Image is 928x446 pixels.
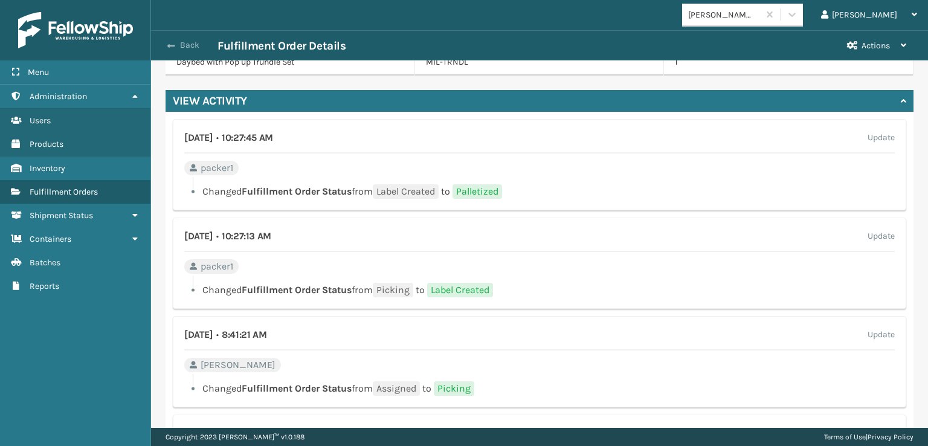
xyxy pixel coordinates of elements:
span: [PERSON_NAME] [201,358,275,372]
div: [PERSON_NAME] Brands [688,8,760,21]
span: Palletized [453,184,502,199]
img: logo [18,12,133,48]
label: Update [868,229,895,244]
li: Changed from to [184,184,895,199]
a: Terms of Use [824,433,866,441]
h4: [DATE] 5:13:54 PM [184,426,267,441]
a: MIL-TRNDL [426,56,468,68]
span: Users [30,115,51,126]
li: Changed from to [184,283,895,297]
span: Actions [862,40,890,51]
span: Fulfillment Order Status [242,186,352,197]
span: Fulfillment Order Status [242,383,352,394]
h4: [DATE] 8:41:21 AM [184,328,266,342]
span: Fulfillment Orders [30,187,98,197]
span: Administration [30,91,87,102]
span: Batches [30,257,60,268]
label: Update [868,426,895,441]
h4: [DATE] 10:27:45 AM [184,131,273,145]
span: Containers [30,234,71,244]
h4: [DATE] 10:27:13 AM [184,229,271,244]
span: packer1 [201,259,233,274]
span: Picking [373,283,413,297]
td: Daybed with Pop up Trundle Set [166,49,415,76]
h4: View Activity [173,94,247,108]
span: • [216,231,219,242]
span: Reports [30,281,59,291]
td: 1 [664,49,913,76]
a: Privacy Policy [868,433,913,441]
span: Label Created [373,184,439,199]
span: packer1 [201,161,233,175]
span: • [216,329,219,340]
span: Inventory [30,163,65,173]
h3: Fulfillment Order Details [217,39,346,53]
li: Changed from to [184,381,895,396]
div: | [824,428,913,446]
span: Shipment Status [30,210,93,221]
span: Menu [28,67,49,77]
span: • [216,132,219,143]
span: Products [30,139,63,149]
label: Update [868,131,895,145]
p: Copyright 2023 [PERSON_NAME]™ v 1.0.188 [166,428,304,446]
button: Back [162,40,217,51]
span: Picking [434,381,474,396]
span: Fulfillment Order Status [242,284,352,296]
button: Actions [836,31,917,60]
span: Assigned [373,381,420,396]
label: Update [868,328,895,342]
span: Label Created [427,283,493,297]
